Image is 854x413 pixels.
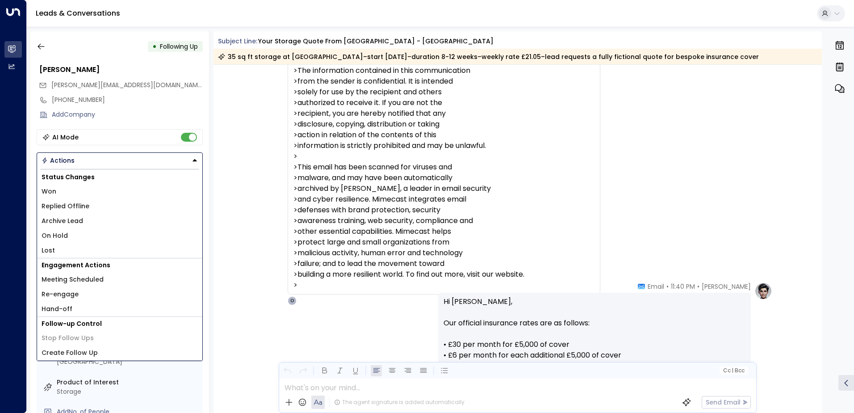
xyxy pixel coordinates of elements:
span: Archive Lead [42,216,83,226]
span: • [697,282,699,291]
span: chrishealey@ndirect.co.uk [51,80,203,90]
h1: Follow-up Control [37,317,202,331]
span: Lost [42,246,55,255]
span: Won [42,187,56,196]
span: Create Follow Up [42,348,98,358]
div: AI Mode [52,133,79,142]
span: Email [648,282,664,291]
h1: Status Changes [37,170,202,184]
div: 35 sq ft storage at [GEOGRAPHIC_DATA]–start [DATE]–duration 8-12 weeks–weekly rate £21.05–lead re... [218,52,759,61]
span: Hand-off [42,304,72,314]
div: AddCompany [52,110,203,119]
span: [PERSON_NAME] [702,282,751,291]
div: Actions [42,156,75,164]
h1: Engagement Actions [37,258,202,272]
span: Re-engage [42,290,79,299]
button: Redo [297,365,309,376]
span: | [732,367,733,374]
div: Storage [57,387,199,396]
div: [PHONE_NUMBER] [52,95,203,105]
div: [PERSON_NAME] [39,64,203,75]
button: Cc|Bcc [719,367,748,375]
span: • [666,282,669,291]
span: Meeting Scheduled [42,275,104,284]
button: Undo [282,365,293,376]
span: Subject Line: [218,37,257,46]
div: The agent signature is added automatically [334,398,465,406]
span: On Hold [42,231,68,240]
span: 11:40 PM [671,282,695,291]
span: Following Up [160,42,198,51]
span: [PERSON_NAME][EMAIL_ADDRESS][DOMAIN_NAME] [51,80,204,89]
span: Replied Offline [42,202,89,211]
span: Stop Follow Ups [42,333,94,343]
div: Button group with a nested menu [37,152,203,169]
div: Your storage quote from [GEOGRAPHIC_DATA] - [GEOGRAPHIC_DATA] [258,37,494,46]
div: [GEOGRAPHIC_DATA] [57,357,199,367]
a: Leads & Conversations [36,8,120,18]
span: Cc Bcc [723,367,744,374]
div: • [152,38,157,55]
img: profile-logo.png [754,282,772,300]
button: Actions [37,152,203,169]
label: Product of Interest [57,378,199,387]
